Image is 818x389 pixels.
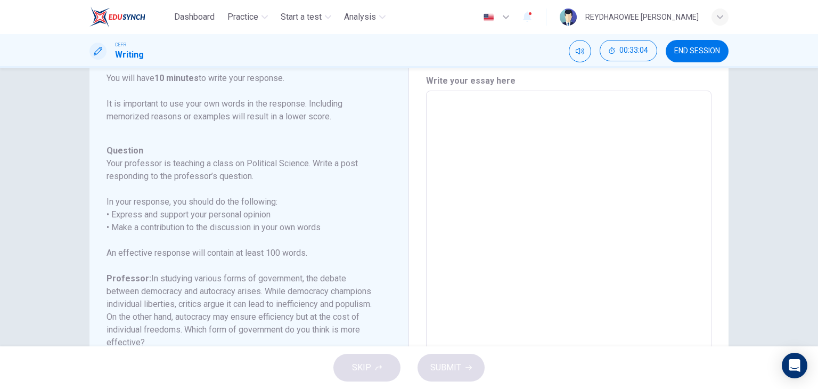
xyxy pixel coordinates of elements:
[223,7,272,27] button: Practice
[107,144,379,157] h6: Question
[600,40,657,61] button: 00:33:04
[674,47,720,55] span: END SESSION
[170,7,219,27] button: Dashboard
[426,75,711,87] h6: Write your essay here
[115,41,126,48] span: CEFR
[666,40,729,62] button: END SESSION
[569,40,591,62] div: Mute
[560,9,577,26] img: Profile picture
[276,7,336,27] button: Start a test
[600,40,657,62] div: Hide
[107,247,379,260] h6: An effective response will contain at least 100 words.
[89,6,170,28] a: EduSynch logo
[107,272,379,349] h6: In studying various forms of government, the debate between democracy and autocracy arises. While...
[782,353,807,378] div: Open Intercom Messenger
[227,11,258,23] span: Practice
[89,6,145,28] img: EduSynch logo
[107,157,379,183] h6: Your professor is teaching a class on Political Science. Write a post responding to the professor...
[107,196,379,234] h6: In your response, you should do the following: • Express and support your personal opinion • Make...
[281,11,322,23] span: Start a test
[340,7,390,27] button: Analysis
[344,11,376,23] span: Analysis
[619,46,648,55] span: 00:33:04
[174,11,215,23] span: Dashboard
[482,13,495,21] img: en
[585,11,699,23] div: REYDHAROWEE [PERSON_NAME]
[154,73,199,83] b: 10 minutes
[107,273,151,283] b: Professor:
[115,48,144,61] h1: Writing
